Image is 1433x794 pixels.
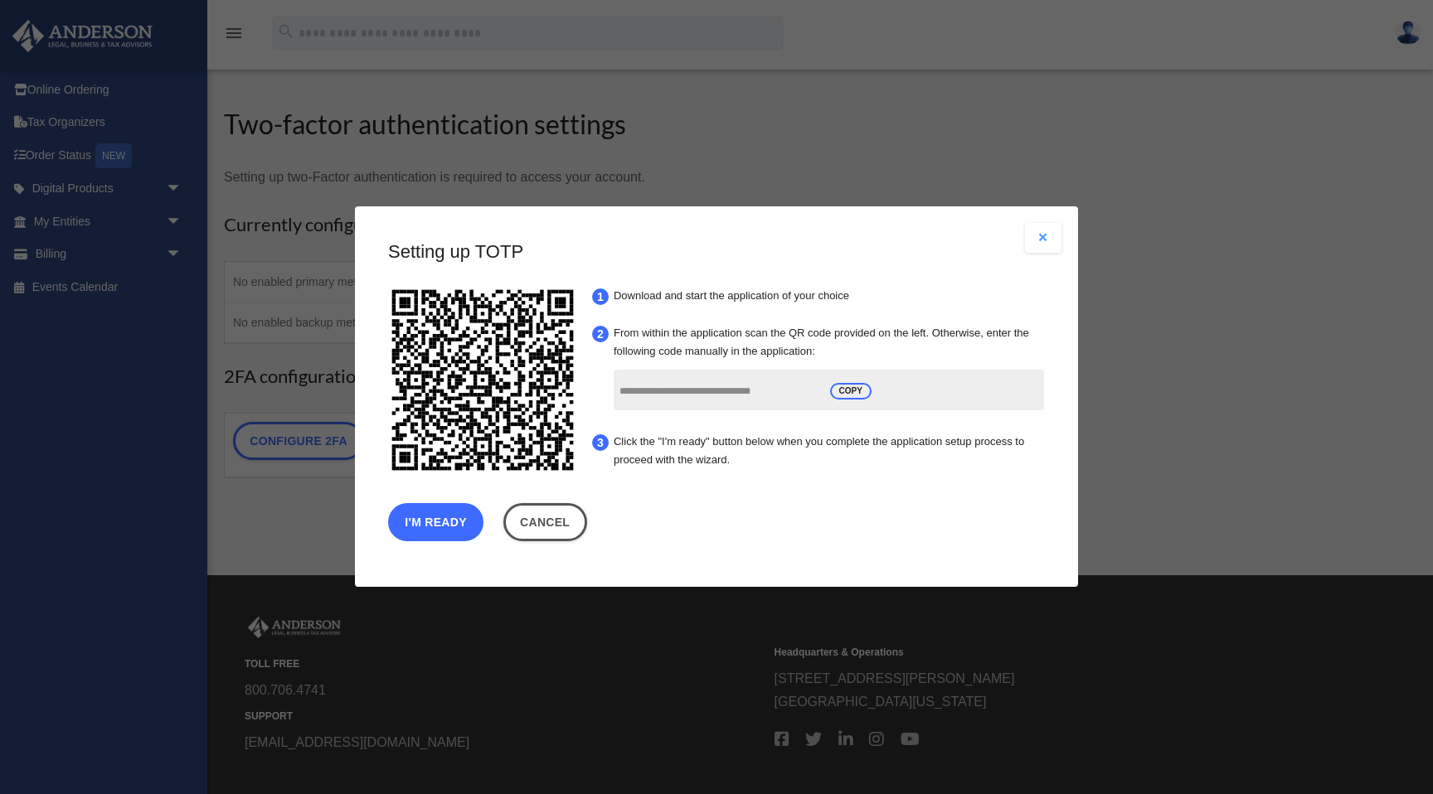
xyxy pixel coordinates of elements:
h3: Setting up TOTP [388,240,1045,265]
li: Click the "I'm ready" button below when you complete the application setup process to proceed wit... [609,428,1049,476]
img: svg+xml;base64,PHN2ZyB4bWxucz0iaHR0cDovL3d3dy53My5vcmcvMjAwMC9zdmciIHhtbG5zOnhsaW5rPSJodHRwOi8vd3... [384,282,581,479]
span: COPY [830,383,872,399]
li: Download and start the application of your choice [609,282,1049,311]
button: I'm Ready [388,504,483,542]
li: From within the application scan the QR code provided on the left. Otherwise, enter the following... [609,319,1049,419]
a: Cancel [503,504,587,542]
button: Close modal [1025,223,1061,253]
